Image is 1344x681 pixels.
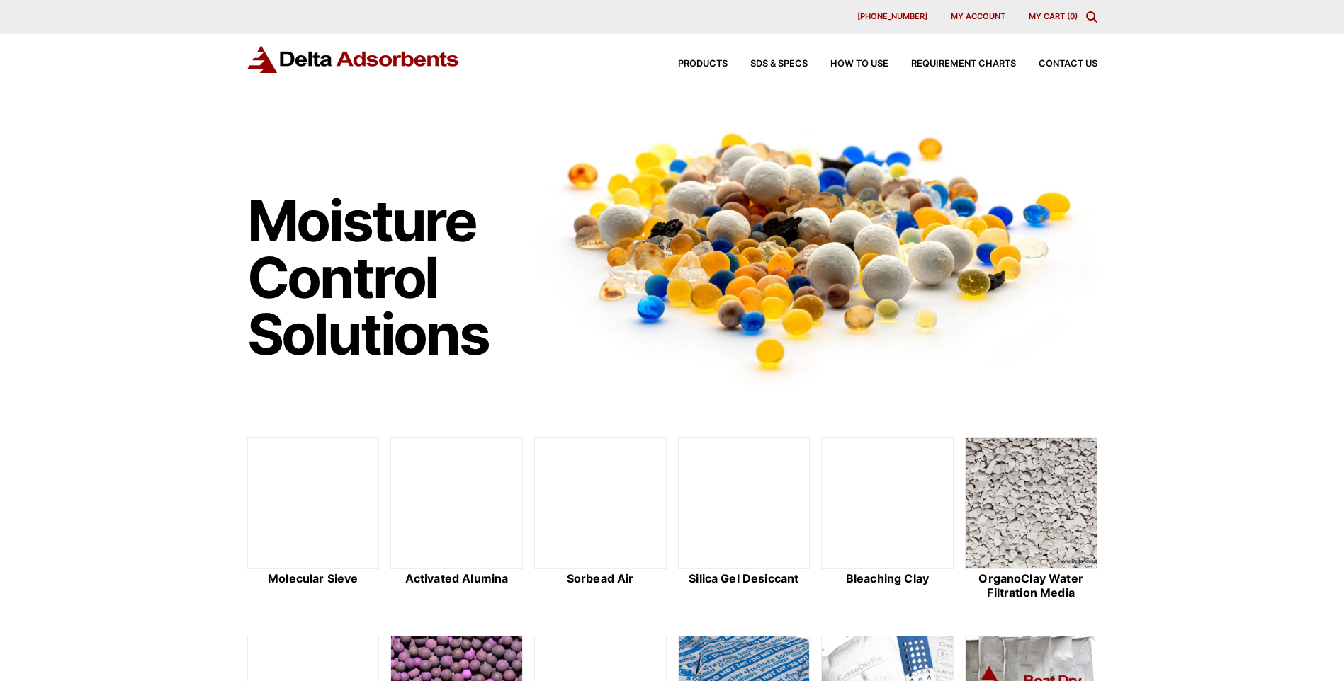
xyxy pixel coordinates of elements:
[678,437,811,602] a: Silica Gel Desiccant
[821,437,954,602] a: Bleaching Clay
[534,107,1097,392] img: Image
[1086,11,1097,23] div: Toggle Modal Content
[965,437,1097,602] a: OrganoClay Water Filtration Media
[728,59,808,69] a: SDS & SPECS
[534,572,667,585] h2: Sorbead Air
[846,11,939,23] a: [PHONE_NUMBER]
[1039,59,1097,69] span: Contact Us
[857,13,927,21] span: [PHONE_NUMBER]
[247,45,460,73] img: Delta Adsorbents
[830,59,888,69] span: How to Use
[821,572,954,585] h2: Bleaching Clay
[390,572,523,585] h2: Activated Alumina
[534,437,667,602] a: Sorbead Air
[911,59,1016,69] span: Requirement Charts
[678,572,811,585] h2: Silica Gel Desiccant
[951,13,1005,21] span: My account
[939,11,1017,23] a: My account
[750,59,808,69] span: SDS & SPECS
[390,437,523,602] a: Activated Alumina
[1070,11,1075,21] span: 0
[1029,11,1078,21] a: My Cart (0)
[808,59,888,69] a: How to Use
[888,59,1016,69] a: Requirement Charts
[1016,59,1097,69] a: Contact Us
[678,59,728,69] span: Products
[247,437,380,602] a: Molecular Sieve
[247,572,380,585] h2: Molecular Sieve
[655,59,728,69] a: Products
[965,572,1097,599] h2: OrganoClay Water Filtration Media
[247,193,521,362] h1: Moisture Control Solutions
